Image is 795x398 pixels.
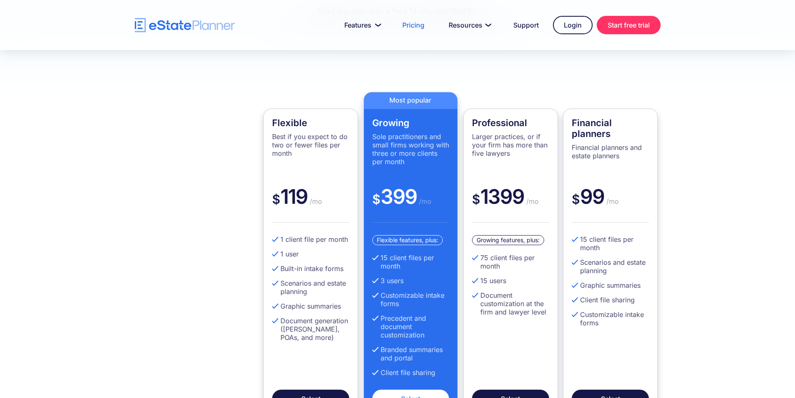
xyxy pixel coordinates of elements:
a: Start free trial [597,16,661,34]
li: Graphic summaries [572,281,649,289]
li: Scenarios and estate planning [272,279,349,296]
p: Sole practitioners and small firms working with three or more clients per month [372,132,449,166]
span: $ [272,192,280,207]
div: 1399 [472,184,549,223]
span: $ [572,192,580,207]
li: Branded summaries and portal [372,345,449,362]
span: $ [372,192,381,207]
p: Larger practices, or if your firm has more than five lawyers [472,132,549,157]
a: Resources [439,17,499,33]
li: Precedent and document customization [372,314,449,339]
div: Flexible features, plus: [372,235,443,245]
li: Graphic summaries [272,302,349,310]
p: Best if you expect to do two or fewer files per month [272,132,349,157]
span: /mo [604,197,619,205]
li: Customizable intake forms [372,291,449,308]
li: Document generation ([PERSON_NAME], POAs, and more) [272,317,349,342]
a: Features [334,17,388,33]
li: 75 client files per month [472,254,549,270]
li: 1 user [272,250,349,258]
p: Financial planners and estate planners [572,143,649,160]
h4: Financial planners [572,117,649,139]
h4: Flexible [272,117,349,128]
li: 1 client file per month [272,235,349,243]
li: Customizable intake forms [572,310,649,327]
div: Growing features, plus: [472,235,544,245]
div: 399 [372,184,449,223]
span: $ [472,192,480,207]
h4: Growing [372,117,449,128]
a: Pricing [392,17,434,33]
div: 119 [272,184,349,223]
li: Client file sharing [372,368,449,377]
li: Document customization at the firm and lawyer level [472,291,549,316]
span: /mo [308,197,322,205]
li: Client file sharing [572,296,649,304]
li: Scenarios and estate planning [572,258,649,275]
span: /mo [524,197,539,205]
div: 99 [572,184,649,223]
li: 15 users [472,276,549,285]
a: Login [553,16,593,34]
li: 15 client files per month [572,235,649,252]
a: home [135,18,235,33]
li: 15 client files per month [372,254,449,270]
a: Support [503,17,549,33]
li: Built-in intake forms [272,264,349,273]
span: /mo [417,197,432,205]
h4: Professional [472,117,549,128]
li: 3 users [372,276,449,285]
